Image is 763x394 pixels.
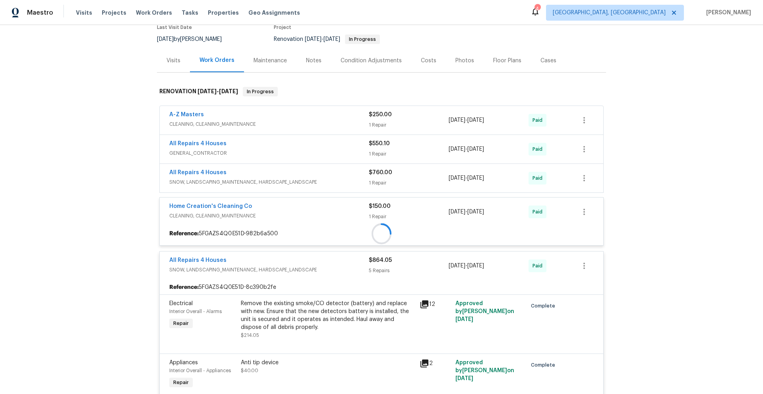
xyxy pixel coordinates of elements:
span: Tasks [182,10,198,15]
a: All Repairs 4 Houses [169,141,227,146]
span: Complete [531,302,558,310]
span: [DATE] [157,37,174,42]
span: Properties [208,9,239,17]
div: 1 Repair [369,213,449,221]
div: 2 [420,359,451,368]
span: [PERSON_NAME] [703,9,751,17]
div: 12 [420,300,451,309]
span: Repair [170,379,192,386]
div: Floor Plans [493,57,521,65]
span: - [449,116,484,124]
span: [DATE] [449,146,465,152]
span: $150.00 [369,204,391,209]
span: - [449,145,484,153]
div: Photos [455,57,474,65]
span: - [449,208,484,216]
div: Cases [540,57,556,65]
span: [DATE] [455,317,473,322]
div: Anti tip device [241,359,415,367]
div: 5 Repairs [369,267,449,275]
span: - [449,174,484,182]
a: All Repairs 4 Houses [169,258,227,263]
span: Electrical [169,301,193,306]
span: - [305,37,340,42]
span: In Progress [346,37,379,42]
div: Visits [167,57,180,65]
span: Geo Assignments [248,9,300,17]
span: Project [274,25,291,30]
span: Work Orders [136,9,172,17]
span: Paid [533,145,546,153]
span: - [198,88,238,94]
span: Projects [102,9,126,17]
span: Last Visit Date [157,25,192,30]
b: Reference: [169,283,199,291]
span: [DATE] [455,376,473,381]
div: 5FGAZS4Q0E51D-8c390b2fe [160,280,603,294]
div: Condition Adjustments [341,57,402,65]
span: [DATE] [467,117,484,123]
span: [DATE] [198,88,217,94]
span: $760.00 [369,170,392,175]
span: [GEOGRAPHIC_DATA], [GEOGRAPHIC_DATA] [553,9,666,17]
span: $40.00 [241,368,258,373]
div: Remove the existing smoke/CO detector (battery) and replace with new. Ensure that the new detecto... [241,300,415,331]
div: Maintenance [254,57,287,65]
span: Interior Overall - Alarms [169,309,222,314]
div: Work Orders [199,56,234,64]
span: CLEANING, CLEANING_MAINTENANCE [169,120,369,128]
span: $864.05 [369,258,392,263]
div: 1 Repair [369,121,449,129]
span: [DATE] [449,175,465,181]
a: A-Z Masters [169,112,204,117]
span: Visits [76,9,92,17]
span: [DATE] [467,175,484,181]
span: [DATE] [305,37,321,42]
span: [DATE] [219,88,238,94]
span: CLEANING, CLEANING_MAINTENANCE [169,212,369,220]
span: [DATE] [449,263,465,269]
div: by [PERSON_NAME] [157,35,231,44]
span: Renovation [274,37,380,42]
div: Costs [421,57,436,65]
span: - [449,262,484,270]
span: GENERAL_CONTRACTOR [169,149,369,157]
a: Home Creation's Cleaning Co [169,204,252,209]
div: RENOVATION [DATE]-[DATE]In Progress [157,79,606,104]
span: Repair [170,319,192,327]
h6: RENOVATION [159,87,238,96]
span: Paid [533,208,546,216]
span: [DATE] [323,37,340,42]
span: Complete [531,361,558,369]
span: Approved by [PERSON_NAME] on [455,360,514,381]
span: SNOW, LANDSCAPING_MAINTENANCE, HARDSCAPE_LANDSCAPE [169,178,369,186]
span: Paid [533,262,546,270]
span: Paid [533,174,546,182]
span: Appliances [169,360,198,365]
span: $250.00 [369,112,392,117]
span: Maestro [27,9,53,17]
span: [DATE] [467,209,484,215]
span: [DATE] [449,117,465,123]
div: 1 Repair [369,150,449,158]
span: Approved by [PERSON_NAME] on [455,301,514,322]
span: Interior Overall - Appliances [169,368,231,373]
span: $214.05 [241,333,259,338]
span: In Progress [244,88,277,96]
span: [DATE] [467,263,484,269]
span: Paid [533,116,546,124]
a: All Repairs 4 Houses [169,170,227,175]
div: Notes [306,57,321,65]
span: [DATE] [449,209,465,215]
div: 4 [534,5,540,13]
span: $550.10 [369,141,390,146]
div: 1 Repair [369,179,449,187]
span: [DATE] [467,146,484,152]
span: SNOW, LANDSCAPING_MAINTENANCE, HARDSCAPE_LANDSCAPE [169,266,369,274]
